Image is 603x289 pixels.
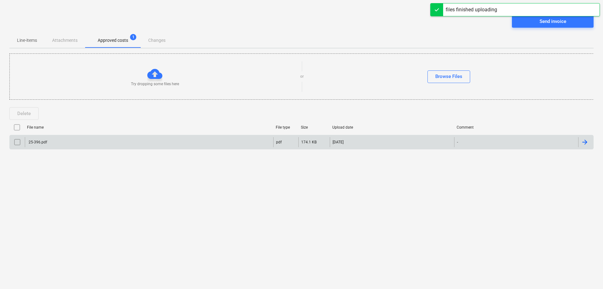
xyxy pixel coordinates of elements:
[9,53,594,100] div: Try dropping some files hereorBrowse Files
[131,81,179,87] p: Try dropping some files here
[300,74,304,79] p: or
[301,125,327,130] div: Size
[276,140,282,144] div: pdf
[27,125,271,130] div: File name
[17,37,37,44] p: Line-items
[457,140,458,144] div: -
[435,72,462,81] div: Browse Files
[130,34,136,40] span: 1
[333,140,344,144] div: [DATE]
[512,15,594,28] button: Send invoice
[28,140,47,144] div: 25-396.pdf
[427,70,470,83] button: Browse Files
[301,140,317,144] div: 174.1 KB
[457,125,576,130] div: Comment
[446,6,497,14] div: files finished uploading
[332,125,452,130] div: Upload date
[98,37,128,44] p: Approved costs
[276,125,296,130] div: File type
[540,17,566,25] div: Send invoice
